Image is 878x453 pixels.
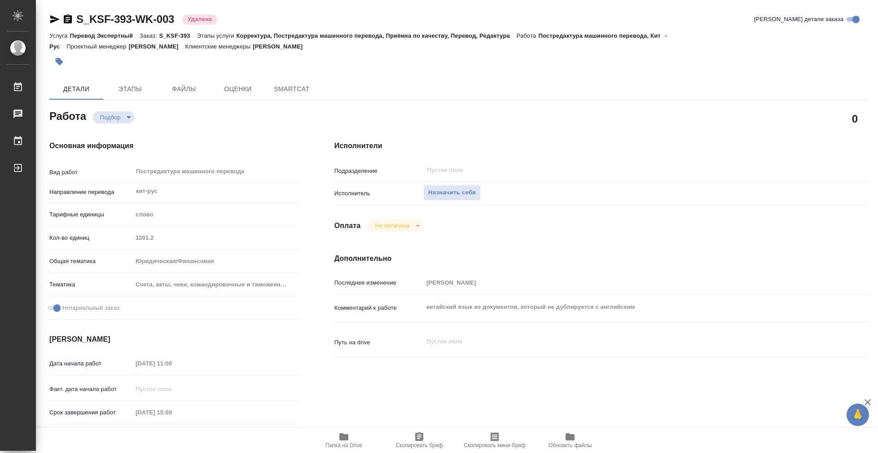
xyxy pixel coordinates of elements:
[334,253,868,264] h4: Дополнительно
[49,359,132,368] p: Дата начала работ
[49,168,132,177] p: Вид работ
[49,210,132,219] p: Тарифные единицы
[132,231,299,244] input: Пустое поле
[132,357,211,370] input: Пустое поле
[334,303,423,312] p: Комментарий к работе
[62,14,73,25] button: Скопировать ссылку
[754,15,843,24] span: [PERSON_NAME] детали заказа
[49,107,86,123] h2: Работа
[49,52,69,71] button: Добавить тэг
[49,408,132,417] p: Срок завершения работ
[334,338,423,347] p: Путь на drive
[423,185,481,201] button: Назначить себя
[334,278,423,287] p: Последнее изменение
[49,188,132,197] p: Направление перевода
[197,32,237,39] p: Этапы услуги
[270,84,313,95] span: SmartCat
[70,32,140,39] p: Перевод Экспертный
[132,277,299,292] div: Счета, акты, чеки, командировочные и таможенные документы
[132,383,211,396] input: Пустое поле
[49,280,132,289] p: Тематика
[162,84,206,95] span: Файлы
[325,442,362,449] span: Папка на Drive
[62,303,119,312] span: Нотариальный заказ
[334,141,868,151] h4: Исполнители
[185,43,253,50] p: Клиентские менеджеры
[109,84,152,95] span: Этапы
[132,406,211,419] input: Пустое поле
[97,114,123,121] button: Подбор
[132,207,299,222] div: слово
[850,405,865,424] span: 🙏
[464,442,525,449] span: Скопировать мини-бриф
[423,299,824,315] textarea: китайский язык из документов, который не дублируется с английским
[457,428,532,453] button: Скопировать мини-бриф
[517,32,539,39] p: Работа
[216,84,259,95] span: Оценки
[549,442,592,449] span: Обновить файлы
[847,404,869,426] button: 🙏
[306,428,382,453] button: Папка на Drive
[253,43,309,50] p: [PERSON_NAME]
[188,15,212,24] p: Удалена
[66,43,128,50] p: Проектный менеджер
[132,254,299,269] div: Юридическая/Финансовая
[49,32,70,39] p: Услуга
[140,32,159,39] p: Заказ:
[49,385,132,394] p: Факт. дата начала работ
[49,14,60,25] button: Скопировать ссылку для ЯМессенджера
[334,220,361,231] h4: Оплата
[49,233,132,242] p: Кол-во единиц
[76,13,174,25] a: S_KSF-393-WK-003
[426,165,803,176] input: Пустое поле
[852,111,858,126] h2: 0
[159,32,197,39] p: S_KSF-393
[49,141,299,151] h4: Основная информация
[368,220,423,232] div: Подбор
[129,43,185,50] p: [PERSON_NAME]
[49,334,299,345] h4: [PERSON_NAME]
[372,222,412,229] button: Не оплачена
[395,442,443,449] span: Скопировать бриф
[237,32,517,39] p: Корректура, Постредактура машинного перевода, Приёмка по качеству, Перевод, Редактура
[55,84,98,95] span: Детали
[334,167,423,176] p: Подразделение
[382,428,457,453] button: Скопировать бриф
[93,111,134,123] div: Подбор
[49,257,132,266] p: Общая тематика
[334,189,423,198] p: Исполнитель
[423,276,824,289] input: Пустое поле
[532,428,608,453] button: Обновить файлы
[428,188,476,198] span: Назначить себя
